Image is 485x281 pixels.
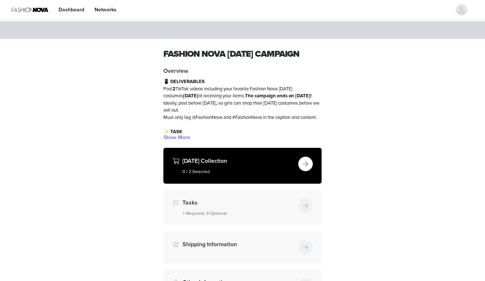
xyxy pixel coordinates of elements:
[173,86,175,92] strong: 2
[170,129,182,135] span: TASK
[182,240,295,249] h4: Shipping Information
[163,190,322,225] div: Tasks
[163,48,322,61] h1: Fashion Nova [DATE] Campaign
[12,1,48,18] img: Fashion Nova Logo
[182,210,295,217] h5: 1 Required, 0 Optional
[182,157,295,165] h4: [DATE] Collection
[163,115,317,120] span: Must only tag @FashionNova and #FashionNova in the caption and content.
[54,1,89,18] a: Dashboard
[182,198,295,207] h4: Tasks
[163,148,322,184] div: Halloween Collection
[163,129,169,135] span: ✨
[163,100,164,106] span: I
[182,168,295,175] h5: 0 / 2 Selected
[163,79,205,85] span: 📱 DELIVERABLES
[90,1,121,18] a: Networks
[163,100,319,113] span: deally, post before [DATE], so girls can shop their [DATE] costumes before we sell out.
[245,93,311,99] strong: The campaign ends on [DATE]!
[163,133,190,142] button: Show More
[163,86,311,99] span: Post TikTok videos including your favorite Fashion Nova [DATE] costumes of receiving your items.
[163,67,322,75] h4: Overview
[183,93,198,99] strong: [DATE]
[163,231,322,263] div: Shipping Information
[458,4,465,16] div: avatar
